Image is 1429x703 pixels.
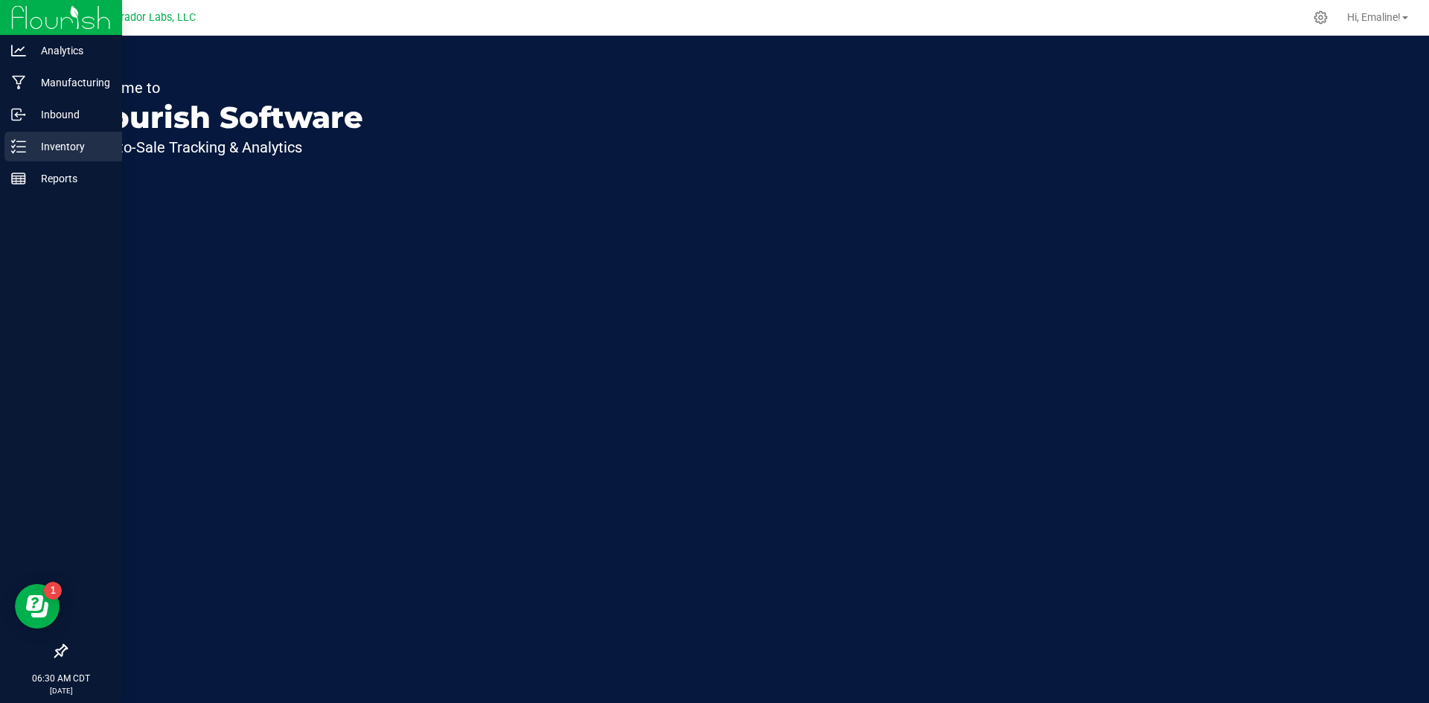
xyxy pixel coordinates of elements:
inline-svg: Inbound [11,107,26,122]
p: 06:30 AM CDT [7,672,115,685]
p: Inbound [26,106,115,123]
inline-svg: Manufacturing [11,75,26,90]
p: Welcome to [80,80,363,95]
p: Manufacturing [26,74,115,92]
div: Manage settings [1311,10,1330,25]
iframe: Resource center unread badge [44,582,62,600]
p: Seed-to-Sale Tracking & Analytics [80,140,363,155]
span: Hi, Emaline! [1347,11,1401,23]
p: [DATE] [7,685,115,696]
span: Curador Labs, LLC [108,11,196,24]
iframe: Resource center [15,584,60,629]
p: Reports [26,170,115,187]
p: Flourish Software [80,103,363,132]
inline-svg: Reports [11,171,26,186]
p: Inventory [26,138,115,155]
inline-svg: Analytics [11,43,26,58]
p: Analytics [26,42,115,60]
inline-svg: Inventory [11,139,26,154]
